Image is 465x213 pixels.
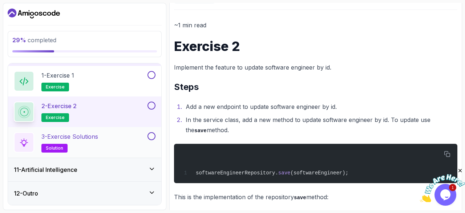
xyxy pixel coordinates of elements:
iframe: chat widget [420,167,465,202]
p: 2 - Exercise 2 [41,102,77,110]
span: (softwareEngineer); [290,170,348,176]
h3: 12 - Outro [14,189,38,198]
p: Implement the feature to update software engineer by id. [174,62,457,72]
li: In the service class, add a new method to update software engineer by id. To update use the method. [183,115,457,135]
h2: Steps [174,81,457,93]
p: 3 - Exercise Solutions [41,132,98,141]
span: save [278,170,291,176]
button: 3-Exercise Solutionssolution [14,132,155,153]
h1: Exercise 2 [174,39,457,54]
p: ~1 min read [174,20,457,30]
button: 2-Exercise 2exercise [14,102,155,122]
span: exercise [46,115,65,121]
span: 29 % [12,36,26,44]
a: Dashboard [8,8,60,19]
span: softwareEngineerRepository. [196,170,278,176]
code: save [294,195,306,201]
span: completed [12,36,56,44]
button: 11-Artificial Intelligence [8,158,161,181]
li: Add a new endpoint to update software engineer by id. [183,102,457,112]
h3: 11 - Artificial Intelligence [14,165,77,174]
p: This is the implementation of the repository method: [174,192,457,202]
code: save [194,128,207,134]
button: 1-Exercise 1exercise [14,71,155,91]
span: solution [46,145,63,151]
p: 1 - Exercise 1 [41,71,74,80]
button: 12-Outro [8,182,161,205]
span: exercise [46,84,65,90]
